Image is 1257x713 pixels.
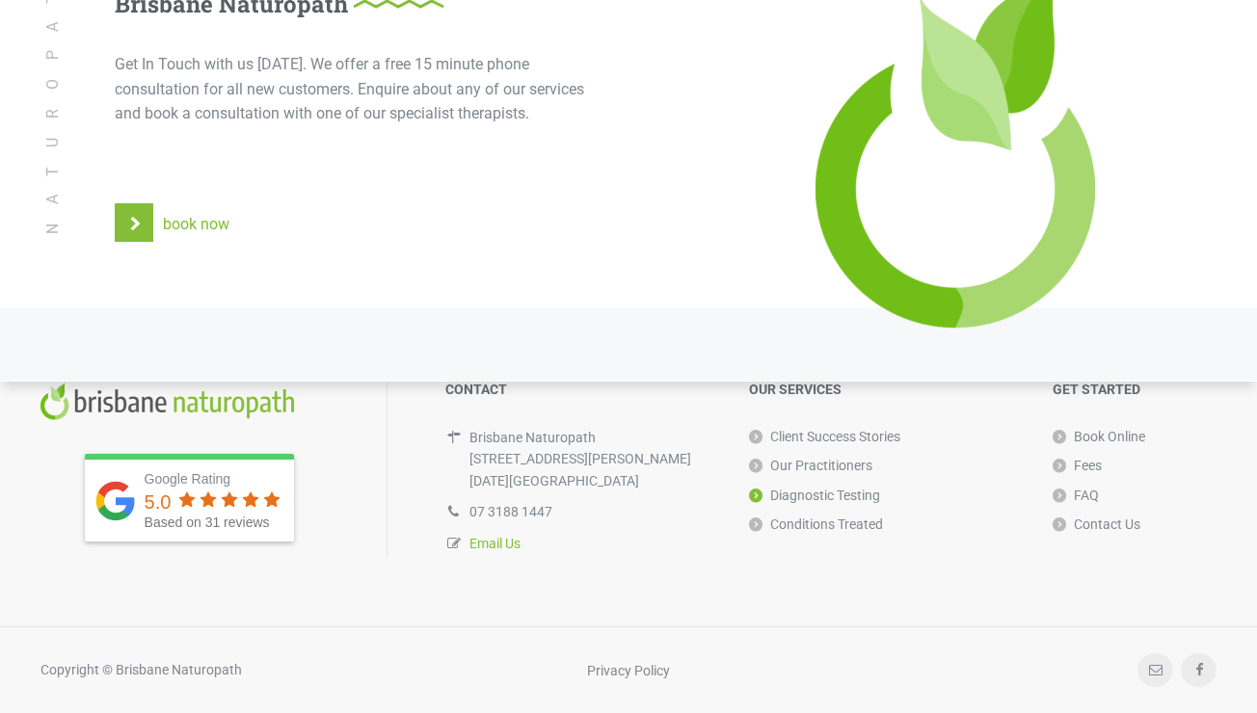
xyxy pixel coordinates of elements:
a: Diagnostic Testing [749,481,880,510]
a: Email Us [469,536,521,551]
span: book now [163,215,229,233]
span: Based on 31 reviews [145,515,270,530]
a: Privacy Policy [587,662,670,677]
a: Conditions Treated [749,510,883,539]
div: 07 3188 1447 [469,501,710,522]
div: 5.0 [145,492,172,512]
a: Client Success Stories [749,422,900,451]
a: FAQ [1053,481,1099,510]
div: Brisbane Naturopath [STREET_ADDRESS][PERSON_NAME] [DATE][GEOGRAPHIC_DATA] [469,427,710,491]
a: Fees [1053,451,1102,480]
div: Copyright © Brisbane Naturopath [40,659,242,680]
div: Google Rating [145,469,285,489]
h5: GET STARTED [1053,382,1217,398]
a: Facebook [1181,653,1217,687]
p: Get In Touch with us [DATE]. We offer a free 15 minute phone consultation for all new customers. ... [115,52,611,126]
a: Contact Us [1053,510,1140,539]
a: Email [1137,653,1173,687]
img: Brisbane Naturopath Logo [40,382,296,420]
a: Our Practitioners [749,451,872,480]
h5: CONTACT [445,382,710,398]
h5: OUR SERVICES [749,382,1014,398]
a: book now [115,203,611,242]
a: Book Online [1053,422,1145,451]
